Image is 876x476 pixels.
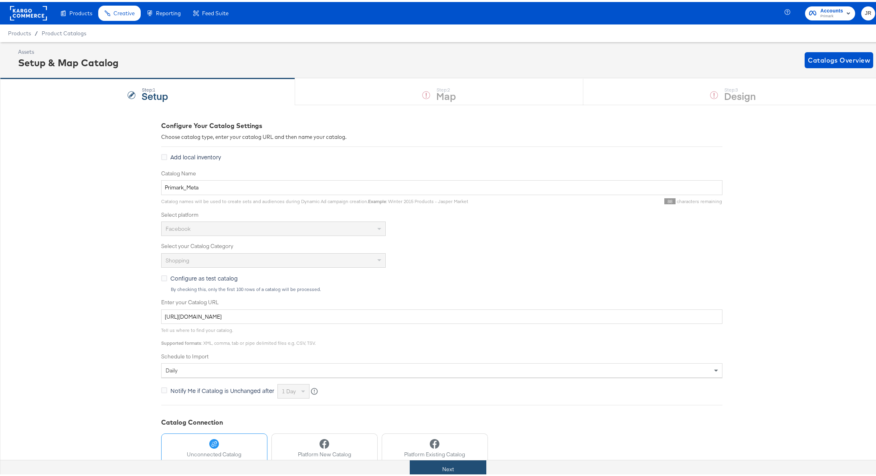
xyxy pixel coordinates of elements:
div: Configure Your Catalog Settings [161,119,722,128]
label: Select your Catalog Category [161,240,722,248]
span: Platform Existing Catalog [399,449,471,456]
span: Configure as test catalog [170,272,238,280]
label: Select platform [161,209,722,217]
span: Reporting [156,8,181,14]
span: Add local inventory [170,151,221,159]
label: Enter your Catalog URL [161,297,722,304]
div: Assets [18,46,119,54]
button: Unconnected Catalog(No Social Platform) [161,431,267,472]
span: Products [69,8,92,14]
span: 88 [664,196,676,202]
strong: Example [368,196,386,202]
span: Creative [113,8,135,14]
div: Setup & Map Catalog [18,54,119,67]
a: Product Catalogs [42,28,86,35]
button: Platform Existing Catalog(Connect an Existing Catalog) [382,431,488,472]
label: Catalog Name [161,168,722,175]
span: daily [166,365,178,372]
span: Tell us where to find your catalog. : XML, comma, tab or pipe delimited files e.g. CSV, TSV. [161,325,316,344]
button: AccountsPrimark [805,4,855,18]
span: Notify Me if Catalog is Unchanged after [170,384,274,393]
span: Primark [820,11,843,18]
div: characters remaining [468,196,722,203]
span: Products [8,28,31,35]
button: Platform New Catalog(Create a New Catalog) [271,431,378,472]
span: Facebook [166,223,190,230]
input: Enter Catalog URL, e.g. http://www.example.com/products.xml [161,307,722,322]
span: Catalogs Overview [808,53,870,64]
strong: Setup [142,87,168,100]
div: Catalog Connection [161,416,722,425]
span: Feed Suite [202,8,229,14]
span: Unconnected Catalog [187,449,241,456]
span: Platform New Catalog [296,449,353,456]
div: Choose catalog type, enter your catalog URL and then name your catalog. [161,131,722,139]
div: Step: 1 [142,85,168,91]
span: JR [864,7,872,16]
strong: Supported formats [161,338,201,344]
button: JR [861,4,875,18]
label: Schedule to Import [161,351,722,358]
span: / [31,28,42,35]
span: Catalog names will be used to create sets and audiences during Dynamic Ad campaign creation. : Wi... [161,196,468,202]
span: Accounts [820,5,843,13]
input: Name your catalog e.g. My Dynamic Product Catalog [161,178,722,193]
span: Shopping [166,255,189,262]
div: By checking this, only the first 100 rows of a catalog will be processed. [170,285,722,290]
span: 1 day [282,386,296,393]
button: Catalogs Overview [805,50,873,66]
